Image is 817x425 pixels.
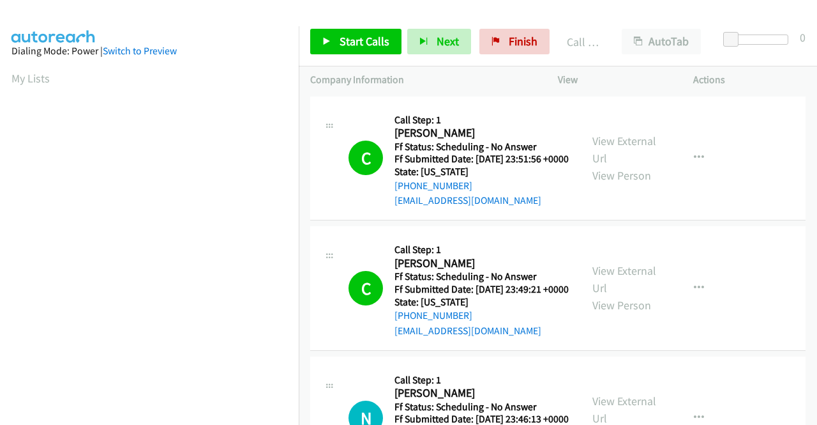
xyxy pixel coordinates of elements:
a: Finish [479,29,550,54]
h5: Ff Status: Scheduling - No Answer [394,141,569,153]
div: 0 [800,29,806,46]
h1: C [349,141,383,175]
h2: [PERSON_NAME] [394,256,565,271]
h2: [PERSON_NAME] [394,386,565,401]
a: [EMAIL_ADDRESS][DOMAIN_NAME] [394,325,541,337]
iframe: Resource Center [781,162,817,263]
h2: [PERSON_NAME] [394,126,565,141]
a: [EMAIL_ADDRESS][DOMAIN_NAME] [394,194,541,206]
div: Dialing Mode: Power | [11,43,287,59]
a: Start Calls [310,29,401,54]
a: [PHONE_NUMBER] [394,309,472,321]
h5: Ff Status: Scheduling - No Answer [394,270,569,283]
a: View Person [592,168,651,183]
p: View [558,72,670,88]
button: AutoTab [622,29,701,54]
h5: Ff Submitted Date: [DATE] 23:51:56 +0000 [394,153,569,166]
h5: State: [US_STATE] [394,166,569,178]
a: Switch to Preview [103,45,177,57]
h1: C [349,271,383,305]
p: Actions [693,72,806,88]
a: My Lists [11,71,50,86]
a: View External Url [592,263,656,295]
h5: Ff Submitted Date: [DATE] 23:49:21 +0000 [394,283,569,296]
div: Delay between calls (in seconds) [730,35,788,45]
button: Next [407,29,471,54]
h5: Call Step: 1 [394,114,569,127]
a: View Person [592,298,651,313]
p: Company Information [310,72,535,88]
h5: Ff Status: Scheduling - No Answer [394,401,569,413]
h5: Call Step: 1 [394,374,569,387]
a: [PHONE_NUMBER] [394,180,472,192]
p: Call Completed [567,33,599,50]
h5: Call Step: 1 [394,243,569,256]
span: Finish [509,34,537,49]
span: Next [437,34,459,49]
h5: State: [US_STATE] [394,296,569,309]
span: Start Calls [340,34,389,49]
a: View External Url [592,134,656,166]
